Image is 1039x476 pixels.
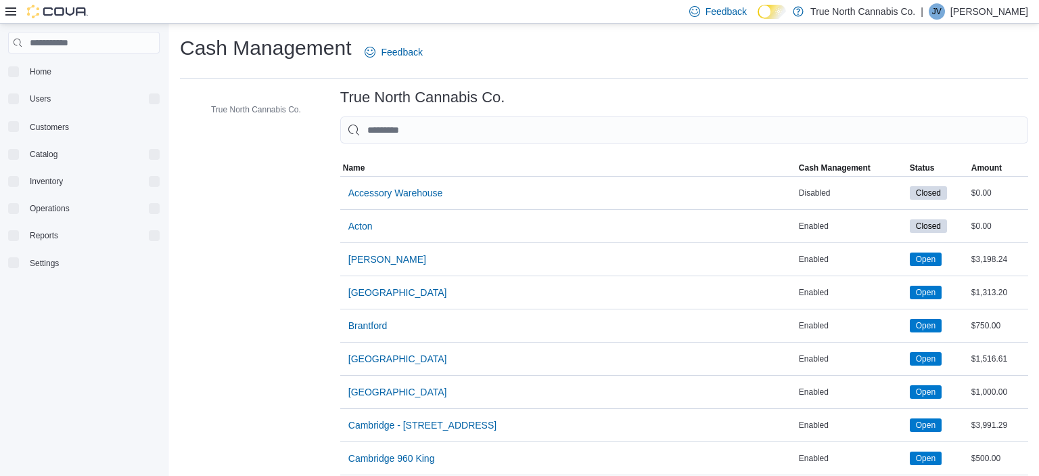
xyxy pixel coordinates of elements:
button: [GEOGRAPHIC_DATA] [343,279,453,306]
h3: True North Cannabis Co. [340,89,505,106]
span: Open [910,253,942,266]
span: Cambridge - [STREET_ADDRESS] [348,418,497,432]
span: Inventory [30,176,63,187]
span: Settings [30,258,59,269]
button: Accessory Warehouse [343,179,448,207]
div: $1,000.00 [969,384,1028,400]
div: $0.00 [969,218,1028,234]
button: [GEOGRAPHIC_DATA] [343,378,453,406]
span: Customers [30,122,69,133]
button: [GEOGRAPHIC_DATA] [343,345,453,372]
p: True North Cannabis Co. [810,3,915,20]
a: Home [24,64,57,80]
span: Feedback [381,45,422,59]
div: Joseph Voth [929,3,945,20]
button: Settings [3,253,165,273]
button: Reports [3,226,165,245]
button: Users [24,91,56,107]
div: Enabled [796,284,907,301]
button: Inventory [24,173,68,190]
img: Cova [27,5,88,18]
div: Enabled [796,351,907,367]
span: Settings [24,255,160,272]
div: Enabled [796,218,907,234]
span: Closed [916,187,941,199]
button: Cash Management [796,160,907,176]
button: Catalog [3,145,165,164]
div: Disabled [796,185,907,201]
span: Open [910,352,942,366]
input: This is a search bar. As you type, the results lower in the page will automatically filter. [340,116,1028,144]
span: Reports [24,228,160,244]
span: [GEOGRAPHIC_DATA] [348,385,447,399]
span: Open [910,452,942,465]
button: [PERSON_NAME] [343,246,432,273]
button: Brantford [343,312,393,339]
span: Home [24,63,160,80]
button: Name [340,160,796,176]
div: $3,991.29 [969,417,1028,433]
span: Name [343,163,365,173]
button: True North Cannabis Co. [192,102,306,118]
h1: Cash Management [180,35,351,62]
a: Feedback [359,39,428,66]
button: Cambridge 960 King [343,445,440,472]
span: Closed [910,186,947,200]
span: Open [910,286,942,299]
span: Feedback [706,5,747,18]
div: Enabled [796,384,907,400]
span: Closed [910,219,947,233]
button: Users [3,89,165,108]
button: Reports [24,228,64,244]
button: Home [3,62,165,81]
div: $0.00 [969,185,1028,201]
button: Cambridge - [STREET_ADDRESS] [343,412,502,439]
span: Amount [971,163,1002,173]
div: $1,313.20 [969,284,1028,301]
span: [GEOGRAPHIC_DATA] [348,352,447,366]
span: Acton [348,219,373,233]
button: Acton [343,213,378,240]
div: Enabled [796,251,907,267]
button: Inventory [3,172,165,191]
span: Inventory [24,173,160,190]
span: Users [30,93,51,104]
span: Home [30,66,51,77]
span: True North Cannabis Co. [211,104,301,115]
div: Enabled [796,450,907,467]
span: Open [916,320,936,332]
div: $500.00 [969,450,1028,467]
input: Dark Mode [758,5,786,19]
button: Status [907,160,969,176]
span: Open [910,418,942,432]
button: Operations [24,200,75,217]
span: [GEOGRAPHIC_DATA] [348,286,447,299]
span: Open [916,286,936,299]
span: Reports [30,230,58,241]
span: JV [932,3,942,20]
span: Open [916,452,936,464]
span: Closed [916,220,941,232]
span: Brantford [348,319,388,332]
span: Open [916,386,936,398]
button: Operations [3,199,165,218]
span: Status [910,163,935,173]
span: Operations [24,200,160,217]
nav: Complex example [8,56,160,308]
span: Open [910,319,942,332]
a: Settings [24,255,64,272]
span: Catalog [24,146,160,163]
div: Enabled [796,318,907,334]
div: $3,198.24 [969,251,1028,267]
p: | [921,3,923,20]
span: Open [916,253,936,265]
span: Operations [30,203,70,214]
p: [PERSON_NAME] [950,3,1028,20]
span: [PERSON_NAME] [348,253,426,266]
button: Customers [3,116,165,136]
div: $1,516.61 [969,351,1028,367]
span: Catalog [30,149,57,160]
span: Cash Management [799,163,871,173]
span: Users [24,91,160,107]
